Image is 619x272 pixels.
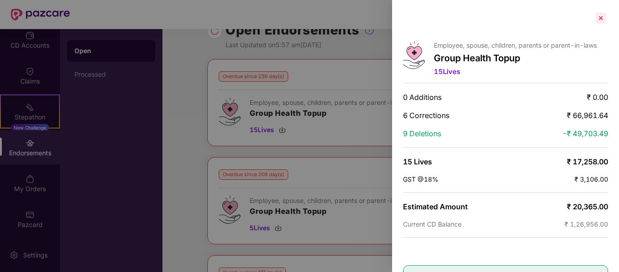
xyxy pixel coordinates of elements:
span: 0 Additions [403,93,442,102]
span: Estimated Amount [403,202,468,211]
p: Employee, spouse, children, parents or parent-in-laws [434,41,597,49]
span: ₹ 1,26,956.00 [565,220,608,228]
span: 9 Deletions [403,129,441,138]
p: Group Health Topup [434,53,597,64]
span: 15 Lives [434,67,460,76]
span: ₹ 66,961.64 [567,111,608,120]
span: 15 Lives [403,157,432,166]
span: Current CD Balance [403,220,462,228]
span: ₹ 0.00 [587,93,608,102]
span: ₹ 3,106.00 [575,175,608,183]
span: ₹ 17,258.00 [567,157,608,166]
span: ₹ 20,365.00 [567,202,608,211]
span: GST @18% [403,175,438,183]
span: 6 Corrections [403,111,449,120]
img: svg+xml;base64,PHN2ZyB4bWxucz0iaHR0cDovL3d3dy53My5vcmcvMjAwMC9zdmciIHdpZHRoPSI0Ny43MTQiIGhlaWdodD... [403,41,425,69]
span: -₹ 49,703.49 [562,129,608,138]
